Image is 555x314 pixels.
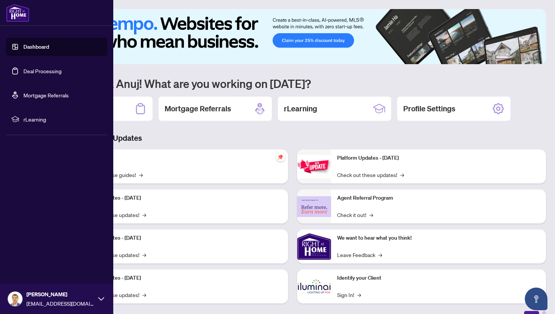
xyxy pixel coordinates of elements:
[297,155,331,179] img: Platform Updates - June 23, 2025
[39,76,546,91] h1: Welcome back Anuj! What are you working on [DATE]?
[369,211,373,219] span: →
[357,291,361,299] span: →
[79,194,282,202] p: Platform Updates - [DATE]
[142,251,146,259] span: →
[525,288,547,310] button: Open asap
[23,43,49,50] a: Dashboard
[511,57,514,60] button: 2
[139,171,143,179] span: →
[337,274,540,282] p: Identify your Client
[403,103,455,114] h2: Profile Settings
[39,9,546,64] img: Slide 0
[39,133,546,143] h3: Brokerage & Industry Updates
[297,229,331,263] img: We want to hear what you think!
[337,291,361,299] a: Sign In!→
[400,171,404,179] span: →
[523,57,526,60] button: 4
[23,92,69,99] a: Mortgage Referrals
[337,171,404,179] a: Check out these updates!→
[79,154,282,162] p: Self-Help
[517,57,520,60] button: 3
[284,103,317,114] h2: rLearning
[79,274,282,282] p: Platform Updates - [DATE]
[276,152,285,162] span: pushpin
[297,196,331,217] img: Agent Referral Program
[142,291,146,299] span: →
[23,68,62,74] a: Deal Processing
[165,103,231,114] h2: Mortgage Referrals
[23,115,102,123] span: rLearning
[535,57,538,60] button: 6
[79,234,282,242] p: Platform Updates - [DATE]
[142,211,146,219] span: →
[337,234,540,242] p: We want to hear what you think!
[26,299,94,308] span: [EMAIL_ADDRESS][DOMAIN_NAME]
[496,57,508,60] button: 1
[337,194,540,202] p: Agent Referral Program
[337,211,373,219] a: Check it out!→
[6,4,29,22] img: logo
[378,251,382,259] span: →
[337,251,382,259] a: Leave Feedback→
[529,57,532,60] button: 5
[337,154,540,162] p: Platform Updates - [DATE]
[26,290,94,299] span: [PERSON_NAME]
[8,292,22,306] img: Profile Icon
[297,269,331,303] img: Identify your Client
